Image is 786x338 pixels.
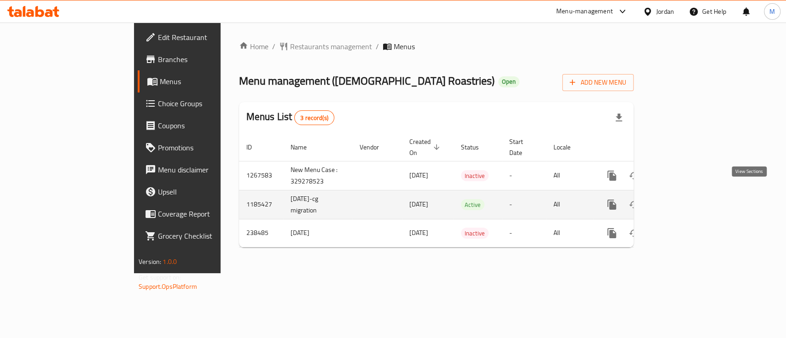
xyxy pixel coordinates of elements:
[279,41,372,52] a: Restaurants management
[656,6,674,17] div: Jordan
[138,115,265,137] a: Coupons
[158,142,258,153] span: Promotions
[246,110,334,125] h2: Menus List
[138,225,265,247] a: Grocery Checklist
[553,142,582,153] span: Locale
[601,165,623,187] button: more
[138,92,265,115] a: Choice Groups
[158,230,258,241] span: Grocery Checklist
[158,32,258,43] span: Edit Restaurant
[138,203,265,225] a: Coverage Report
[246,142,264,153] span: ID
[562,74,634,91] button: Add New Menu
[623,222,645,244] button: Change Status
[546,161,594,190] td: All
[239,41,634,52] nav: breadcrumb
[498,76,519,87] div: Open
[158,120,258,131] span: Coupons
[291,142,319,153] span: Name
[570,77,626,88] span: Add New Menu
[239,70,495,91] span: Menu management ( [DEMOGRAPHIC_DATA] Roastries )
[502,161,546,190] td: -
[158,164,258,175] span: Menu disclaimer
[158,98,258,109] span: Choice Groups
[623,165,645,187] button: Change Status
[556,6,613,17] div: Menu-management
[394,41,415,52] span: Menus
[601,194,623,216] button: more
[138,70,265,92] a: Menus
[409,198,428,210] span: [DATE]
[283,190,352,219] td: [DATE]-cg migration
[139,256,161,268] span: Version:
[461,200,484,210] span: Active
[360,142,391,153] span: Vendor
[461,142,491,153] span: Status
[509,136,535,158] span: Start Date
[158,208,258,219] span: Coverage Report
[158,186,258,197] span: Upsell
[139,281,197,292] a: Support.OpsPlatform
[138,181,265,203] a: Upsell
[158,54,258,65] span: Branches
[601,222,623,244] button: more
[546,190,594,219] td: All
[461,170,489,181] div: Inactive
[594,133,697,161] th: Actions
[608,107,630,129] div: Export file
[139,271,181,283] span: Get support on:
[409,227,428,239] span: [DATE]
[623,194,645,216] button: Change Status
[138,137,265,159] a: Promotions
[502,190,546,219] td: -
[138,48,265,70] a: Branches
[461,171,489,181] span: Inactive
[290,41,372,52] span: Restaurants management
[546,219,594,247] td: All
[283,161,352,190] td: New Menu Case : 329278523
[138,159,265,181] a: Menu disclaimer
[295,114,334,122] span: 3 record(s)
[461,199,484,210] div: Active
[239,133,697,247] table: enhanced table
[160,76,258,87] span: Menus
[409,169,428,181] span: [DATE]
[138,26,265,48] a: Edit Restaurant
[502,219,546,247] td: -
[163,256,177,268] span: 1.0.0
[376,41,379,52] li: /
[283,219,352,247] td: [DATE]
[498,78,519,86] span: Open
[769,6,775,17] span: M
[409,136,442,158] span: Created On
[461,228,489,239] span: Inactive
[272,41,275,52] li: /
[294,110,334,125] div: Total records count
